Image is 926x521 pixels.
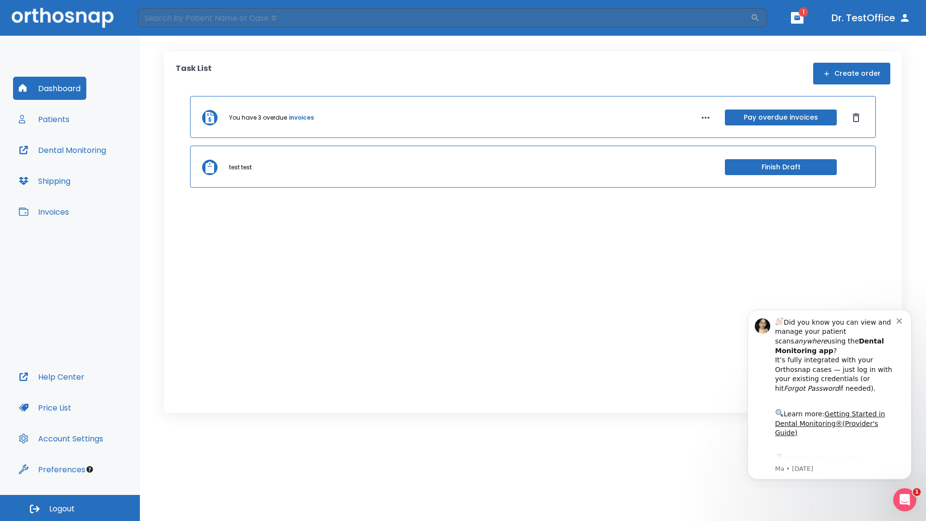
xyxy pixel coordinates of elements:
[725,159,837,175] button: Finish Draft
[13,365,90,388] button: Help Center
[13,77,86,100] button: Dashboard
[848,110,864,125] button: Dismiss
[13,427,109,450] button: Account Settings
[725,110,837,125] button: Pay overdue invoices
[12,8,114,27] img: Orthosnap
[13,169,76,192] button: Shipping
[229,163,252,172] p: test test
[49,504,75,514] span: Logout
[13,200,75,223] button: Invoices
[289,113,314,122] a: invoices
[813,63,890,84] button: Create order
[799,7,808,17] span: 1
[229,113,287,122] p: You have 3 overdue
[13,138,112,162] button: Dental Monitoring
[13,396,77,419] button: Price List
[828,9,914,27] button: Dr. TestOffice
[13,458,91,481] button: Preferences
[85,465,94,474] div: Tooltip anchor
[176,63,212,84] p: Task List
[913,488,921,496] span: 1
[893,488,916,511] iframe: Intercom live chat
[733,298,926,516] iframe: Intercom notifications message
[13,108,75,131] button: Patients
[138,8,750,27] input: Search by Patient Name or Case #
